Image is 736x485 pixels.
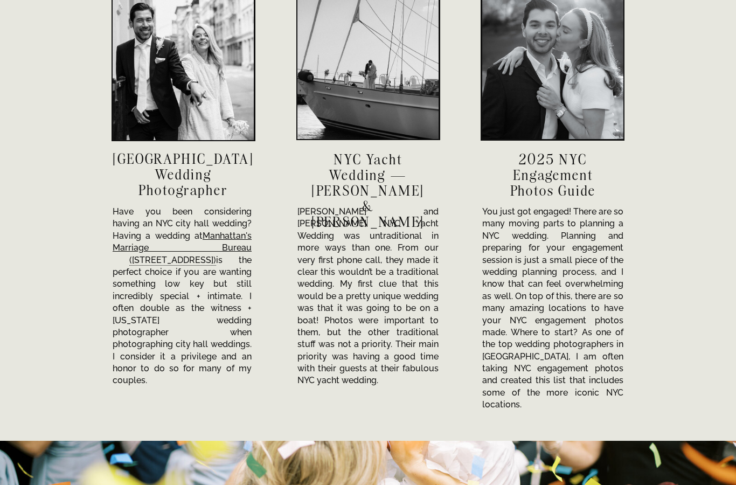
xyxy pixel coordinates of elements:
p: Have you been considering having an NYC city hall wedding? Having a wedding at is the perfect cho... [113,206,252,361]
p: You just got engaged! There are so many moving parts to planning a NYC wedding. Planning and prep... [482,206,623,365]
a: NYC Yacht Wedding — [PERSON_NAME] & [PERSON_NAME] [308,151,428,197]
h3: [GEOGRAPHIC_DATA] Wedding Photographer [113,151,254,197]
a: [GEOGRAPHIC_DATA]Wedding Photographer [113,151,254,197]
p: [PERSON_NAME] and [PERSON_NAME] NYC Yacht Wedding was untraditional in more ways than one. From o... [297,206,439,354]
a: 2025 NYC Engagement Photos Guide [497,151,609,197]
